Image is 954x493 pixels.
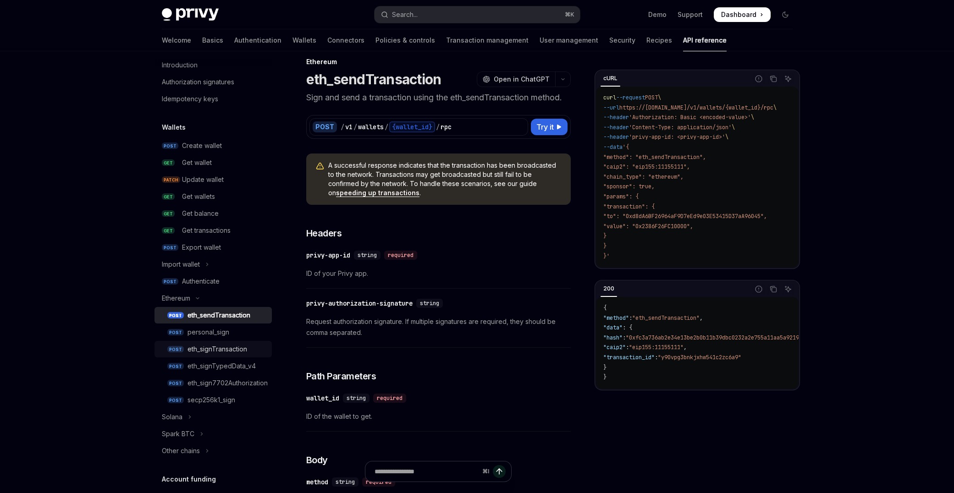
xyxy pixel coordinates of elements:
[154,74,272,90] a: Authorization signatures
[778,7,793,22] button: Toggle dark mode
[202,29,223,51] a: Basics
[292,29,316,51] a: Wallets
[655,354,658,361] span: :
[603,364,607,371] span: }
[306,394,339,403] div: wallet_id
[623,143,629,151] span: '{
[358,252,377,259] span: string
[477,71,555,87] button: Open in ChatGPT
[753,283,765,295] button: Report incorrect code
[306,227,342,240] span: Headers
[328,161,562,197] span: A successful response indicates that the transaction has been broadcasted to the network. Transac...
[162,29,191,51] a: Welcome
[187,310,250,321] div: eth_sendTransaction
[162,8,219,21] img: dark logo
[603,133,629,141] span: --header
[162,293,190,304] div: Ethereum
[162,445,200,456] div: Other chains
[167,397,184,404] span: POST
[721,10,756,19] span: Dashboard
[616,94,645,101] span: --request
[154,188,272,205] a: GETGet wallets
[603,163,690,170] span: "caip2": "eip155:11155111",
[154,375,272,391] a: POSTeth_sign7702Authorization
[306,268,571,279] span: ID of your Privy app.
[678,10,703,19] a: Support
[345,122,353,131] div: v1
[306,370,376,383] span: Path Parameters
[626,344,629,351] span: :
[603,252,610,260] span: }'
[306,316,571,338] span: Request authorization signature. If multiple signatures are required, they should be comma separa...
[603,344,626,351] span: "caip2"
[494,75,550,84] span: Open in ChatGPT
[536,121,554,132] span: Try it
[609,29,635,51] a: Security
[182,174,224,185] div: Update wallet
[167,312,184,319] span: POST
[154,341,272,357] a: POSTeth_signTransaction
[162,77,234,88] div: Authorization signatures
[603,304,607,312] span: {
[358,122,384,131] div: wallets
[629,124,732,131] span: 'Content-Type: application/json'
[648,10,667,19] a: Demo
[493,465,506,478] button: Send message
[154,324,272,340] a: POSTpersonal_sign
[629,133,725,141] span: 'privy-app-id: <privy-app-id>'
[782,73,794,85] button: Ask AI
[162,193,175,200] span: GET
[782,283,794,295] button: Ask AI
[603,143,623,151] span: --data
[603,213,767,220] span: "to": "0xd8dA6BF26964aF9D7eEd9e03E53415D37aA96045",
[306,91,571,104] p: Sign and send a transaction using the eth_sendTransaction method.
[182,191,215,202] div: Get wallets
[154,307,272,323] a: POSTeth_sendTransaction
[187,378,268,389] div: eth_sign7702Authorization
[540,29,598,51] a: User management
[375,6,580,23] button: Open search
[658,354,741,361] span: "y90vpg3bnkjxhw541c2zc6a9"
[182,208,219,219] div: Get balance
[375,29,435,51] a: Policies & controls
[565,11,574,18] span: ⌘ K
[646,29,672,51] a: Recipes
[162,244,178,251] span: POST
[182,276,220,287] div: Authenticate
[623,324,632,331] span: : {
[327,29,364,51] a: Connectors
[306,57,571,66] div: Ethereum
[154,137,272,154] a: POSTCreate wallet
[714,7,771,22] a: Dashboard
[154,426,272,442] button: Toggle Spark BTC section
[162,227,175,234] span: GET
[619,104,773,111] span: https://[DOMAIN_NAME]/v1/wallets/{wallet_id}/rpc
[306,411,571,422] span: ID of the wallet to get.
[629,344,684,351] span: "eip155:11155111"
[347,394,366,402] span: string
[753,73,765,85] button: Report incorrect code
[441,122,452,131] div: rpc
[603,242,607,250] span: }
[154,358,272,374] a: POSTeth_signTypedData_v4
[154,222,272,239] a: GETGet transactions
[162,176,180,183] span: PATCH
[392,9,418,20] div: Search...
[154,392,272,408] a: POSTsecp256k1_sign
[773,104,777,111] span: \
[436,122,440,131] div: /
[154,290,272,307] button: Toggle Ethereum section
[645,94,658,101] span: POST
[306,71,441,88] h1: eth_sendTransaction
[182,157,212,168] div: Get wallet
[154,154,272,171] a: GETGet wallet
[700,314,703,322] span: ,
[658,94,661,101] span: \
[154,239,272,256] a: POSTExport wallet
[154,171,272,188] a: PATCHUpdate wallet
[603,114,629,121] span: --header
[603,373,607,381] span: }
[725,133,728,141] span: \
[187,394,235,405] div: secp256k1_sign
[603,203,655,210] span: "transaction": {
